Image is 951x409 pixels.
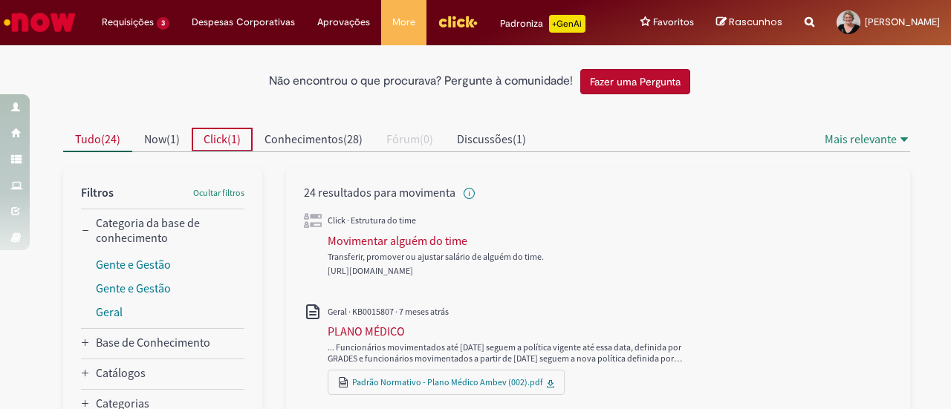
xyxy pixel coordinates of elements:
[192,15,295,30] span: Despesas Corporativas
[653,15,694,30] span: Favoritos
[549,15,585,33] p: +GenAi
[865,16,940,28] span: [PERSON_NAME]
[1,7,78,37] img: ServiceNow
[157,17,169,30] span: 3
[580,69,690,94] button: Fazer uma Pergunta
[716,16,782,30] a: Rascunhos
[269,75,573,88] h2: Não encontrou o que procurava? Pergunte à comunidade!
[500,15,585,33] div: Padroniza
[392,15,415,30] span: More
[102,15,154,30] span: Requisições
[317,15,370,30] span: Aprovações
[438,10,478,33] img: click_logo_yellow_360x200.png
[729,15,782,29] span: Rascunhos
